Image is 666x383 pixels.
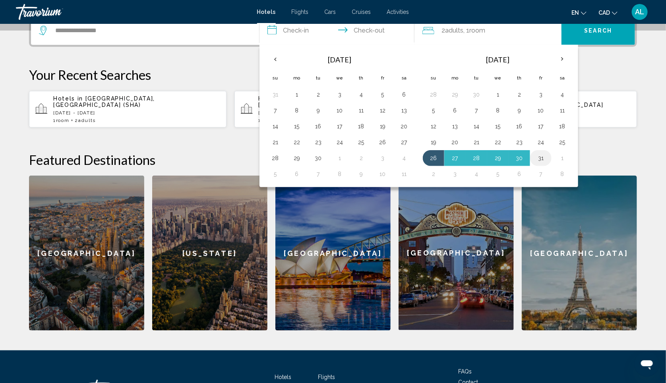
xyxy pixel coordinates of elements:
button: Day 5 [427,105,440,116]
button: Day 7 [269,105,282,116]
button: Day 21 [269,137,282,148]
button: Day 1 [290,89,303,100]
button: Day 18 [556,121,569,132]
a: [GEOGRAPHIC_DATA] [399,176,514,331]
span: en [571,10,579,16]
button: Day 8 [556,168,569,180]
button: Day 4 [398,153,410,164]
a: Hotels [257,9,276,15]
button: Day 29 [492,153,504,164]
button: Day 5 [269,168,282,180]
h2: Featured Destinations [29,152,637,168]
button: Day 22 [290,137,303,148]
a: Hotels [275,374,292,380]
button: Day 3 [449,168,461,180]
button: Day 9 [355,168,368,180]
button: Day 26 [376,137,389,148]
button: Day 3 [376,153,389,164]
button: Day 7 [534,168,547,180]
button: Day 23 [513,137,526,148]
div: [US_STATE] [152,176,267,331]
button: Day 2 [427,168,440,180]
button: Day 26 [427,153,440,164]
button: Day 30 [470,89,483,100]
button: Day 5 [376,89,389,100]
button: Day 4 [470,168,483,180]
button: Day 7 [312,168,325,180]
span: Hotels in [53,95,83,102]
button: Day 10 [333,105,346,116]
a: FAQs [458,368,472,375]
button: Day 2 [513,89,526,100]
div: Search widget [31,16,635,45]
button: Day 13 [449,121,461,132]
span: Search [585,28,612,34]
button: Change currency [598,7,618,18]
button: Hotels in [GEOGRAPHIC_DATA], [GEOGRAPHIC_DATA] (SHA)[DATE] - [DATE]1Room2Adults [29,91,227,128]
p: [DATE] - [DATE] [259,110,426,116]
span: CAD [598,10,610,16]
span: [GEOGRAPHIC_DATA], [GEOGRAPHIC_DATA] (SHA) [53,95,155,108]
button: Day 31 [269,89,282,100]
span: Flights [292,9,309,15]
button: Day 6 [449,105,461,116]
button: Day 20 [449,137,461,148]
th: [DATE] [286,50,393,69]
button: Day 25 [556,137,569,148]
button: Day 28 [427,89,440,100]
button: Day 30 [312,153,325,164]
button: Day 9 [312,105,325,116]
button: Day 17 [333,121,346,132]
span: Room [56,118,70,123]
button: Day 25 [355,137,368,148]
button: Day 24 [534,137,547,148]
a: Cruises [352,9,371,15]
button: User Menu [629,4,650,20]
p: [DATE] - [DATE] [53,110,220,116]
span: Hotels in [259,95,288,102]
span: AL [635,8,645,16]
button: Day 6 [398,89,410,100]
button: Day 2 [312,89,325,100]
span: 2 [441,25,463,36]
span: Room [469,27,485,34]
a: [GEOGRAPHIC_DATA] [522,176,637,331]
button: Travelers: 2 adults, 0 children [414,16,561,45]
button: Day 23 [312,137,325,148]
a: [GEOGRAPHIC_DATA] [29,176,144,331]
p: Your Recent Searches [29,67,637,83]
div: [GEOGRAPHIC_DATA] [275,176,391,331]
button: Day 16 [513,121,526,132]
button: Day 1 [556,153,569,164]
button: Day 29 [290,153,303,164]
button: Day 20 [398,121,410,132]
button: Day 1 [333,153,346,164]
button: Day 19 [376,121,389,132]
button: Day 14 [470,121,483,132]
span: , 1 [463,25,485,36]
span: Adults [78,118,96,123]
button: Day 3 [333,89,346,100]
span: [GEOGRAPHIC_DATA], [GEOGRAPHIC_DATA] (PUJ) [259,95,360,108]
a: Cars [325,9,336,15]
button: Day 11 [556,105,569,116]
a: Flights [318,374,335,380]
span: Activities [387,9,409,15]
button: Day 8 [492,105,504,116]
button: Change language [571,7,587,18]
button: Next month [552,50,573,68]
button: Day 28 [470,153,483,164]
button: Day 24 [333,137,346,148]
button: Day 6 [513,168,526,180]
button: Day 11 [398,168,410,180]
iframe: Button to launch messaging window [634,351,660,377]
button: Day 27 [449,153,461,164]
button: Day 12 [376,105,389,116]
button: Day 15 [290,121,303,132]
